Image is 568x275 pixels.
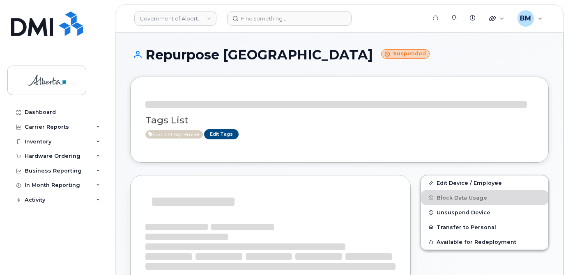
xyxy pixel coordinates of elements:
[421,205,548,220] button: Unsuspend Device
[204,129,239,139] a: Edit Tags
[421,190,548,205] button: Block Data Usage
[421,234,548,249] button: Available for Redeployment
[421,175,548,190] a: Edit Device / Employee
[130,48,549,62] h1: Repurpose [GEOGRAPHIC_DATA]
[145,130,203,139] span: Active
[421,220,548,234] button: Transfer to Personal
[437,239,516,245] span: Available for Redeployment
[381,49,430,59] small: Suspended
[437,209,490,216] span: Unsuspend Device
[145,115,534,125] h3: Tags List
